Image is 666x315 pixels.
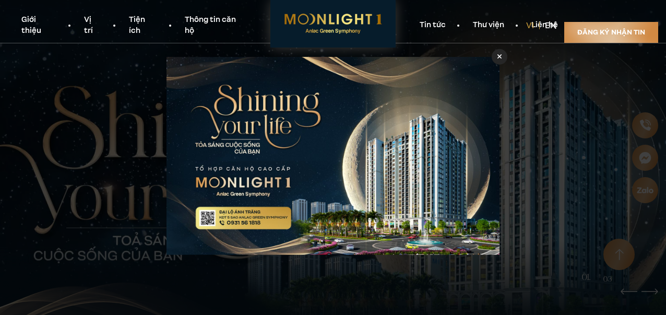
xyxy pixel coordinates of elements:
[564,22,658,43] a: Đăng ký nhận tin
[8,15,70,37] a: Giới thiệu
[171,15,260,37] a: Thông tin căn hộ
[70,15,115,37] a: Vị trí
[406,20,459,31] a: Tin tức
[526,20,534,31] a: vi
[545,20,556,31] a: en
[518,20,572,31] a: Liên hệ
[115,15,171,37] a: Tiện ích
[459,20,518,31] a: Thư viện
